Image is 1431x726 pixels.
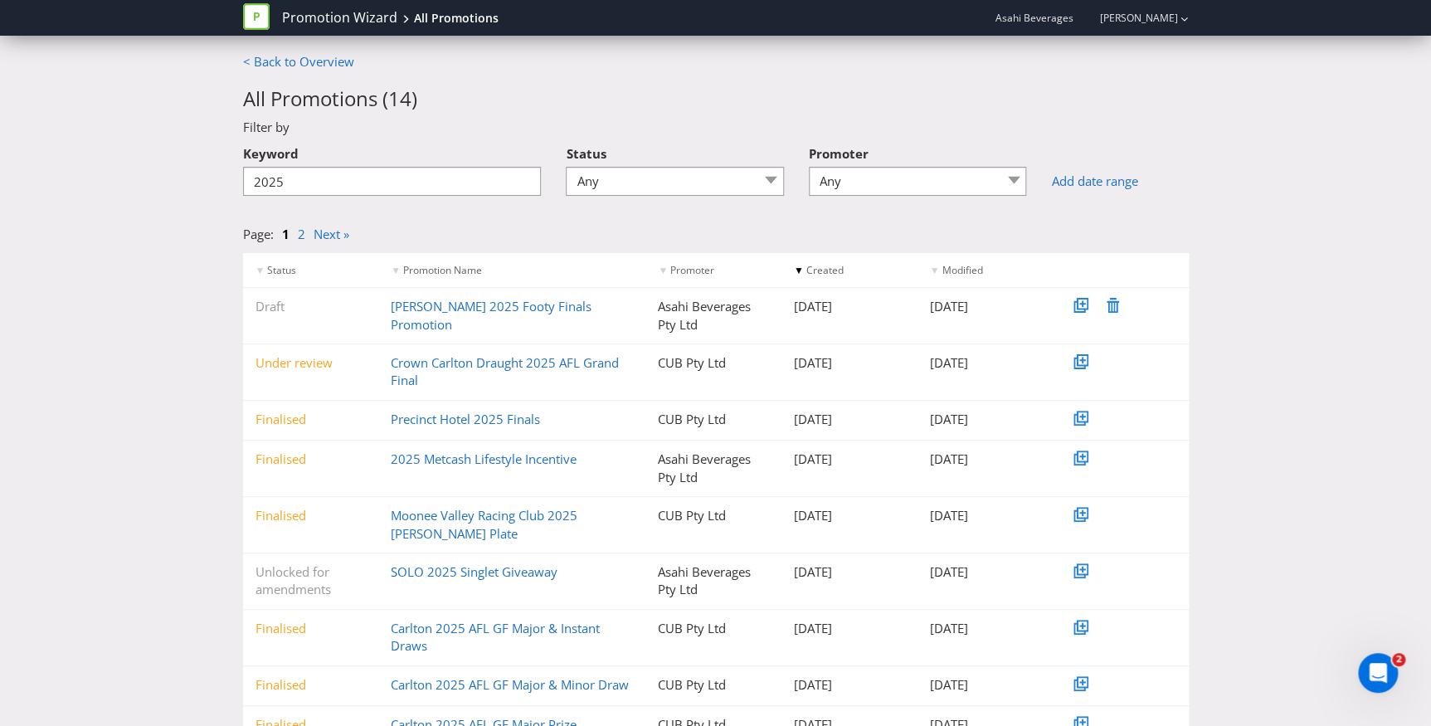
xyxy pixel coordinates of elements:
[645,620,781,637] div: CUB Pty Ltd
[1051,173,1188,190] a: Add date range
[917,298,1053,315] div: [DATE]
[917,354,1053,372] div: [DATE]
[566,145,606,162] span: Status
[391,263,401,277] span: ▼
[794,263,804,277] span: ▼
[314,226,349,242] a: Next »
[243,298,379,315] div: Draft
[1358,653,1398,693] iframe: Intercom live chat
[243,451,379,468] div: Finalised
[942,263,982,277] span: Modified
[917,676,1053,694] div: [DATE]
[243,226,274,242] span: Page:
[243,620,379,637] div: Finalised
[781,563,917,581] div: [DATE]
[917,451,1053,468] div: [DATE]
[411,85,417,112] span: )
[645,354,781,372] div: CUB Pty Ltd
[391,411,540,427] a: Precinct Hotel 2025 Finals
[929,263,939,277] span: ▼
[243,563,379,599] div: Unlocked for amendments
[256,263,265,277] span: ▼
[1392,653,1405,666] span: 2
[267,263,296,277] span: Status
[917,507,1053,524] div: [DATE]
[243,354,379,372] div: Under review
[243,53,354,70] a: < Back to Overview
[917,620,1053,637] div: [DATE]
[391,507,577,541] a: Moonee Valley Racing Club 2025 [PERSON_NAME] Plate
[298,226,305,242] a: 2
[391,298,591,332] a: [PERSON_NAME] 2025 Footy Finals Promotion
[645,298,781,334] div: Asahi Beverages Pty Ltd
[645,411,781,428] div: CUB Pty Ltd
[645,507,781,524] div: CUB Pty Ltd
[781,451,917,468] div: [DATE]
[917,411,1053,428] div: [DATE]
[995,11,1073,25] span: Asahi Beverages
[391,620,600,654] a: Carlton 2025 AFL GF Major & Instant Draws
[645,451,781,486] div: Asahi Beverages Pty Ltd
[243,411,379,428] div: Finalised
[403,263,482,277] span: Promotion Name
[243,137,299,163] label: Keyword
[781,620,917,637] div: [DATE]
[231,119,1201,136] div: Filter by
[645,676,781,694] div: CUB Pty Ltd
[414,10,499,27] div: All Promotions
[670,263,714,277] span: Promoter
[243,507,379,524] div: Finalised
[809,145,869,162] span: Promoter
[781,676,917,694] div: [DATE]
[282,226,290,242] a: 1
[391,563,557,580] a: SOLO 2025 Singlet Giveaway
[388,85,411,112] span: 14
[781,354,917,372] div: [DATE]
[391,354,619,388] a: Crown Carlton Draught 2025 AFL Grand Final
[645,563,781,599] div: Asahi Beverages Pty Ltd
[282,8,397,27] a: Promotion Wizard
[658,263,668,277] span: ▼
[391,676,629,693] a: Carlton 2025 AFL GF Major & Minor Draw
[781,507,917,524] div: [DATE]
[1083,11,1178,25] a: [PERSON_NAME]
[243,676,379,694] div: Finalised
[806,263,844,277] span: Created
[781,298,917,315] div: [DATE]
[243,85,388,112] span: All Promotions (
[391,451,577,467] a: 2025 Metcash Lifestyle Incentive
[243,167,542,196] input: Filter promotions...
[917,563,1053,581] div: [DATE]
[781,411,917,428] div: [DATE]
